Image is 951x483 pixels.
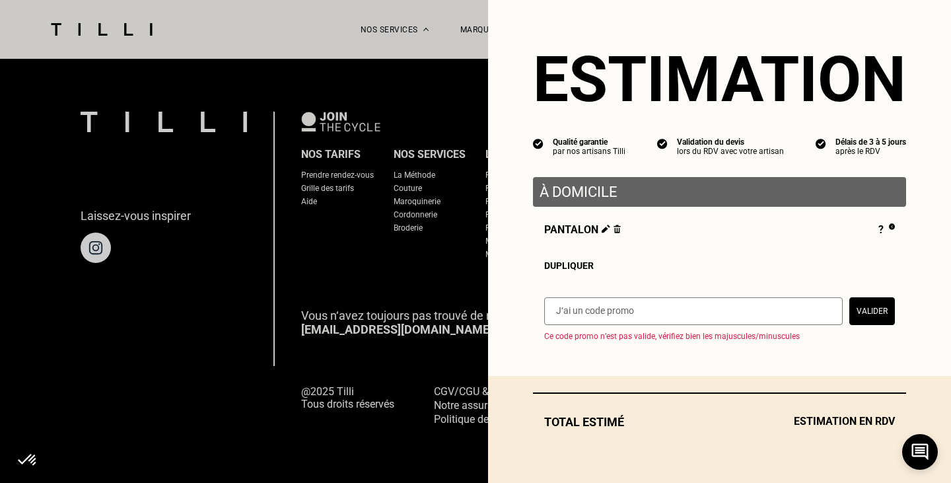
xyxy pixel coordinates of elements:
img: Pourquoi le prix est indéfini ? [889,223,895,230]
div: Délais de 3 à 5 jours [835,137,906,147]
div: Qualité garantie [553,137,625,147]
img: icon list info [657,137,668,149]
div: ? [878,223,895,238]
button: Valider [849,297,895,325]
div: par nos artisans Tilli [553,147,625,156]
div: lors du RDV avec votre artisan [677,147,784,156]
div: Total estimé [533,415,906,429]
img: icon list info [816,137,826,149]
p: Ce code promo n’est pas valide, vérifiez bien les majuscules/minuscules [544,332,906,341]
div: Dupliquer [544,260,895,271]
img: icon list info [533,137,544,149]
div: après le RDV [835,147,906,156]
span: Pantalon [544,223,621,238]
img: Supprimer [614,225,621,233]
p: À domicile [540,184,899,200]
section: Estimation [533,42,906,116]
input: J‘ai un code promo [544,297,843,325]
div: Validation du devis [677,137,784,147]
img: Éditer [602,225,610,233]
span: Estimation en RDV [794,415,895,429]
